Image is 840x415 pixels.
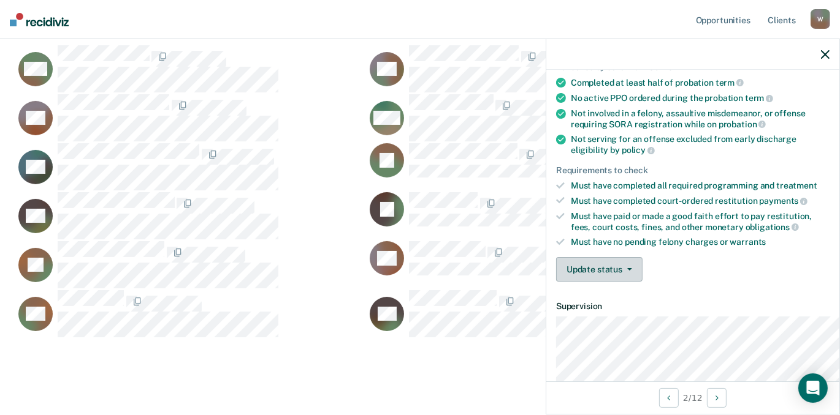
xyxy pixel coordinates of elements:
div: 2 / 12 [546,381,839,414]
dt: Supervision [556,301,830,312]
div: Not involved in a felony, assaultive misdemeanor, or offense requiring SORA registration while on [571,108,830,129]
div: Open Intercom Messenger [798,373,828,403]
div: CaseloadOpportunityCell-0222774 [366,94,717,143]
span: warrants [730,237,766,247]
div: CaseloadOpportunityCell-0620568 [366,143,717,192]
span: term [716,78,744,88]
span: policy [622,145,655,155]
div: CaseloadOpportunityCell-0303375 [15,192,366,241]
div: Completed at least half of probation [571,77,830,88]
div: CaseloadOpportunityCell-0798871 [15,45,366,94]
div: CaseloadOpportunityCell-0691900 [15,94,366,143]
button: Next Opportunity [707,388,727,408]
span: payments [760,196,808,206]
div: CaseloadOpportunityCell-0785433 [366,290,717,338]
span: treatment [776,181,817,190]
div: Must have paid or made a good faith effort to pay restitution, fees, court costs, fines, and othe... [571,211,830,232]
div: Not serving for an offense excluded from early discharge eligibility by [571,134,830,155]
div: CaseloadOpportunityCell-0825318 [366,192,717,241]
span: term [745,93,773,103]
div: Requirements to check [556,165,830,176]
div: CaseloadOpportunityCell-0818820 [366,241,717,290]
span: probation [719,119,766,129]
button: Update status [556,257,643,282]
div: CaseloadOpportunityCell-0934737 [366,45,717,94]
div: Must have no pending felony charges or [571,237,830,247]
div: Must have completed court-ordered restitution [571,195,830,206]
button: Previous Opportunity [659,388,679,408]
div: No active PPO ordered during the probation [571,92,830,103]
img: Recidiviz [10,13,69,26]
div: Must have completed all required programming and [571,181,830,191]
div: CaseloadOpportunityCell-0572918 [15,290,366,338]
div: W [811,9,830,29]
div: CaseloadOpportunityCell-0587886 [15,241,366,290]
span: obligations [746,222,799,232]
div: CaseloadOpportunityCell-0516120 [15,143,366,192]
